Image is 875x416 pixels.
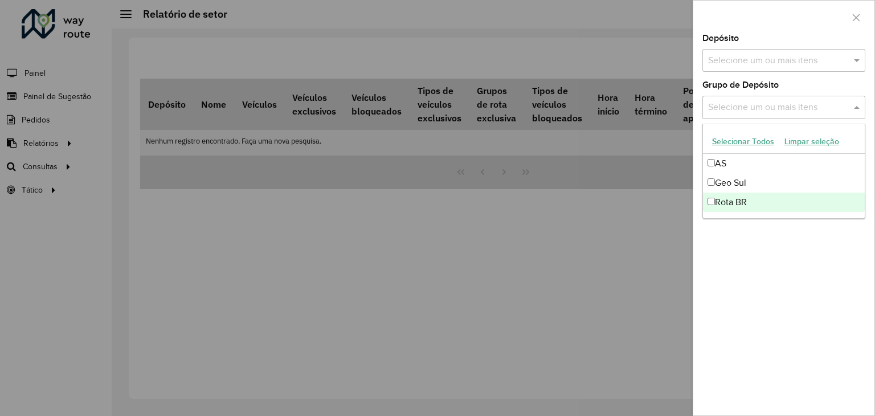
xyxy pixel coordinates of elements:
ng-dropdown-panel: Options list [702,124,865,219]
div: Geo Sul [703,173,865,193]
button: Limpar seleção [779,133,844,150]
label: Depósito [702,31,739,45]
div: AS [703,154,865,173]
div: Rota BR [703,193,865,212]
label: Grupo de Depósito [702,78,779,92]
button: Selecionar Todos [707,133,779,150]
